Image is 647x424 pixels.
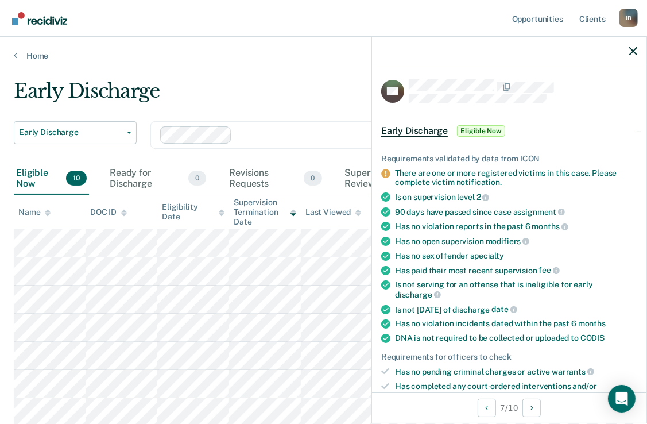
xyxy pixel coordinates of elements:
div: Supervisor Review [343,163,437,195]
div: Has completed any court-ordered interventions and/or [395,381,637,401]
div: Has no open supervision [395,236,637,246]
span: months [578,319,606,328]
div: Eligibility Date [162,202,224,222]
span: warrants [552,367,594,376]
div: Is not [DATE] of discharge [395,304,637,315]
button: Profile dropdown button [619,9,638,27]
span: 10 [66,171,87,186]
div: Is not serving for an offense that is ineligible for early [395,280,637,299]
div: Has paid their most recent supervision [395,265,637,276]
button: Previous Opportunity [478,399,496,417]
span: Early Discharge [381,125,448,137]
span: assignment [513,207,565,217]
span: programming [395,391,454,400]
span: specialty [470,251,504,260]
div: Open Intercom Messenger [608,385,636,413]
div: Has no pending criminal charges or active [395,367,637,377]
span: months [532,222,568,231]
div: DNA is not required to be collected or uploaded to [395,333,637,343]
span: 0 [188,171,206,186]
span: Eligible Now [457,125,506,137]
img: Recidiviz [12,12,67,25]
div: Revisions Requests [227,163,324,195]
span: Early Discharge [19,128,122,137]
div: Last Viewed [305,207,361,217]
div: 7 / 10 [372,392,646,423]
div: Has no sex offender [395,251,637,261]
span: CODIS [580,333,605,342]
span: 0 [304,171,321,186]
span: discharge [395,290,441,299]
div: Name [18,207,51,217]
div: Has no violation reports in the past 6 [395,221,637,232]
span: fee [539,265,560,275]
div: Ready for Discharge [107,163,208,195]
div: Requirements validated by data from ICON [381,154,637,164]
div: J B [619,9,638,27]
div: Is on supervision level [395,192,637,202]
div: Early DischargeEligible Now [372,113,646,149]
span: modifiers [486,237,530,246]
div: Requirements for officers to check [381,352,637,362]
div: Supervision Termination Date [234,198,296,226]
button: Next Opportunity [522,399,541,417]
span: date [491,304,517,314]
a: Home [14,51,633,61]
div: There are one or more registered victims in this case. Please complete victim notification. [395,168,637,188]
div: Eligible Now [14,163,89,195]
div: 90 days have passed since case [395,207,637,217]
div: DOC ID [90,207,127,217]
span: 2 [476,192,490,202]
div: Early Discharge [14,79,596,112]
div: Has no violation incidents dated within the past 6 [395,319,637,329]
